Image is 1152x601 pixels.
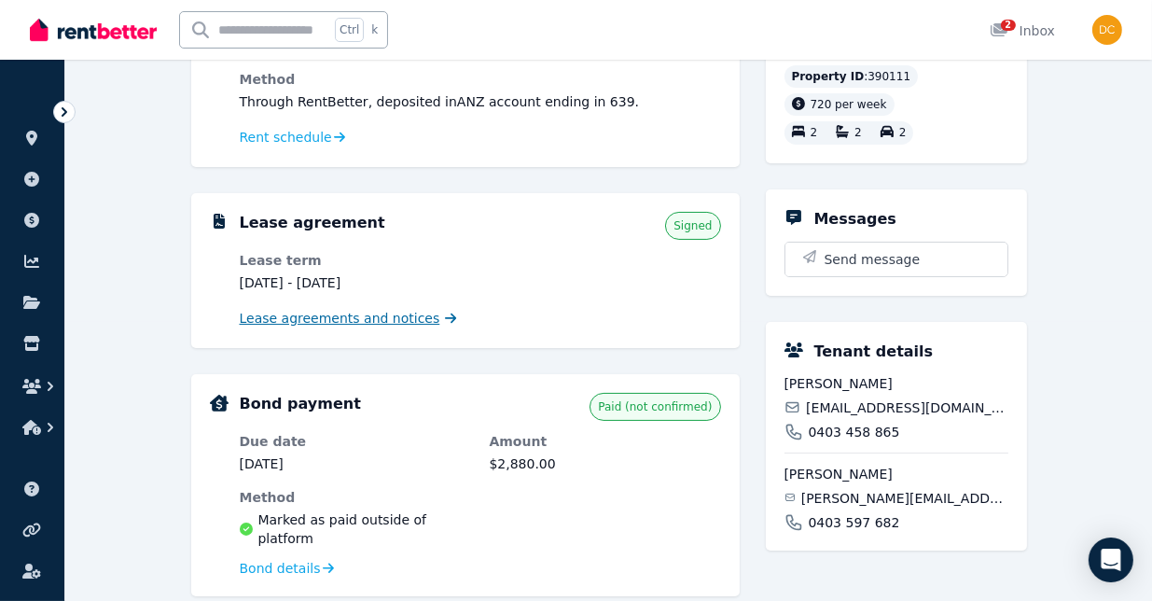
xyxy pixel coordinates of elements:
span: 0403 597 682 [809,513,900,532]
span: Rent schedule [240,128,332,147]
dt: Method [240,70,721,89]
div: : 390111 [784,65,919,88]
span: Through RentBetter , deposited in ANZ account ending in 639 . [240,94,640,109]
span: 2 [1001,20,1016,31]
span: Paid (not confirmed) [598,399,712,414]
dt: Method [240,488,471,507]
span: Marked as paid outside of platform [258,510,471,548]
h5: Messages [814,208,896,231]
dt: Lease term [240,251,471,270]
img: Dhiraj Chhetri [1092,15,1122,45]
dd: [DATE] [240,454,471,473]
span: [EMAIL_ADDRESS][DOMAIN_NAME] [806,398,1007,417]
h5: Tenant details [814,341,934,363]
span: 2 [899,127,907,140]
dt: Due date [240,432,471,451]
span: Send message [825,250,921,269]
a: Rent schedule [240,128,346,147]
span: 720 per week [811,98,887,111]
span: k [371,22,378,37]
dt: Amount [490,432,721,451]
a: Lease agreements and notices [240,309,457,328]
span: ORGANISE [15,103,74,116]
button: Send message [785,243,1007,276]
span: [PERSON_NAME][EMAIL_ADDRESS][DOMAIN_NAME] [801,489,1008,508]
img: RentBetter [30,16,157,44]
span: Signed [673,218,712,233]
span: 0403 458 865 [809,423,900,441]
div: Inbox [990,21,1055,40]
img: Bond Details [210,395,229,412]
span: Ctrl [335,18,364,42]
span: 2 [811,127,818,140]
span: [PERSON_NAME] [784,374,1008,393]
span: Lease agreements and notices [240,309,440,328]
dd: [DATE] - [DATE] [240,273,471,292]
span: Bond details [240,559,321,578]
span: [PERSON_NAME] [784,465,1008,483]
span: Property ID [792,69,865,84]
span: 2 [854,127,862,140]
div: Open Intercom Messenger [1089,538,1133,582]
a: Bond details [240,559,334,578]
h5: Bond payment [240,393,361,415]
h5: Lease agreement [240,212,385,234]
dd: $2,880.00 [490,454,721,473]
